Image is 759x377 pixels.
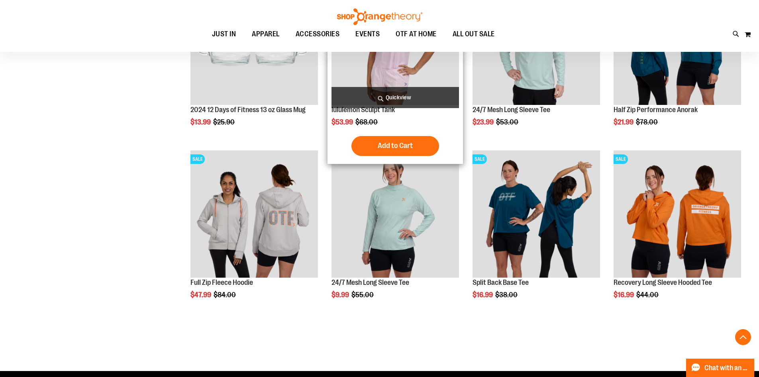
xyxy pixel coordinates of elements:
[473,106,550,114] a: 24/7 Mesh Long Sleeve Tee
[355,118,379,126] span: $68.00
[636,291,660,299] span: $44.00
[453,25,495,43] span: ALL OUT SALE
[336,8,424,25] img: Shop Orangetheory
[331,87,459,108] a: Quickview
[252,25,280,43] span: APPAREL
[331,118,354,126] span: $53.99
[610,146,745,320] div: product
[190,278,253,286] a: Full Zip Fleece Hoodie
[704,364,749,372] span: Chat with an Expert
[473,150,600,278] img: Split Back Base Tee
[614,118,635,126] span: $21.99
[213,118,236,126] span: $25.90
[495,291,519,299] span: $38.00
[296,25,340,43] span: ACCESSORIES
[214,291,237,299] span: $84.00
[614,278,712,286] a: Recovery Long Sleeve Hooded Tee
[351,291,375,299] span: $55.00
[328,146,463,320] div: product
[469,146,604,320] div: product
[614,154,628,164] span: SALE
[614,150,741,279] a: Main Image of Recovery Long Sleeve Hooded TeeSALE
[396,25,437,43] span: OTF AT HOME
[190,150,318,278] img: Main Image of 1457091
[473,278,529,286] a: Split Back Base Tee
[331,106,395,114] a: lululemon Sculpt Tank
[331,150,459,279] a: 24/7 Mesh Long Sleeve TeeSALE
[190,154,205,164] span: SALE
[331,291,350,299] span: $9.99
[355,25,380,43] span: EVENTS
[190,291,212,299] span: $47.99
[473,150,600,279] a: Split Back Base TeeSALE
[190,106,306,114] a: 2024 12 Days of Fitness 13 oz Glass Mug
[378,141,413,150] span: Add to Cart
[186,146,322,320] div: product
[614,291,635,299] span: $16.99
[331,150,459,278] img: 24/7 Mesh Long Sleeve Tee
[190,150,318,279] a: Main Image of 1457091SALE
[351,136,439,156] button: Add to Cart
[473,154,487,164] span: SALE
[735,329,751,345] button: Back To Top
[190,118,212,126] span: $13.99
[614,106,698,114] a: Half Zip Performance Anorak
[331,278,409,286] a: 24/7 Mesh Long Sleeve Tee
[636,118,659,126] span: $78.00
[473,118,495,126] span: $23.99
[686,359,755,377] button: Chat with an Expert
[614,150,741,278] img: Main Image of Recovery Long Sleeve Hooded Tee
[473,291,494,299] span: $16.99
[212,25,236,43] span: JUST IN
[496,118,520,126] span: $53.00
